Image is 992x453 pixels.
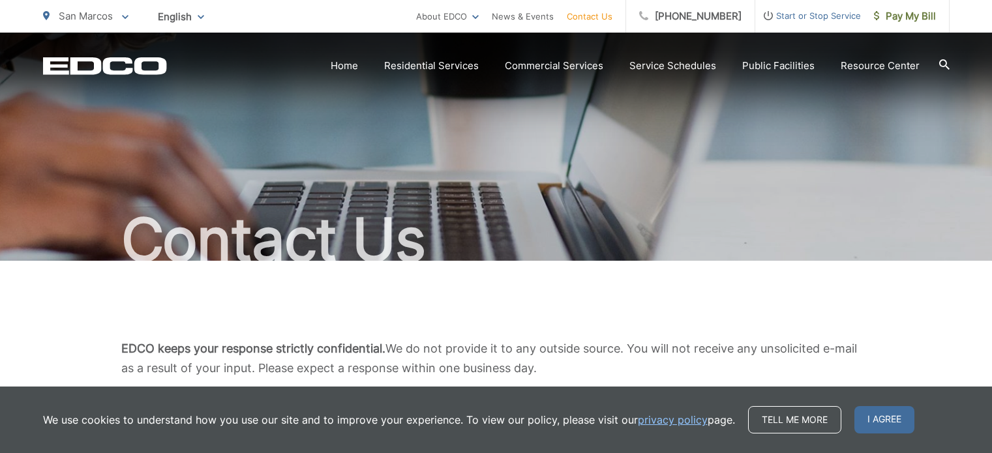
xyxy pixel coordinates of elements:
[416,8,479,24] a: About EDCO
[638,412,708,428] a: privacy policy
[841,58,920,74] a: Resource Center
[384,58,479,74] a: Residential Services
[121,339,871,378] p: We do not provide it to any outside source. You will not receive any unsolicited e-mail as a resu...
[492,8,554,24] a: News & Events
[43,57,167,75] a: EDCD logo. Return to the homepage.
[505,58,603,74] a: Commercial Services
[748,406,841,433] a: Tell me more
[59,10,113,22] span: San Marcos
[629,58,716,74] a: Service Schedules
[43,207,950,272] h1: Contact Us
[43,412,735,428] p: We use cookies to understand how you use our site and to improve your experience. To view our pol...
[874,8,936,24] span: Pay My Bill
[742,58,815,74] a: Public Facilities
[567,8,612,24] a: Contact Us
[331,58,358,74] a: Home
[148,5,214,28] span: English
[854,406,914,433] span: I agree
[121,342,385,355] b: EDCO keeps your response strictly confidential.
